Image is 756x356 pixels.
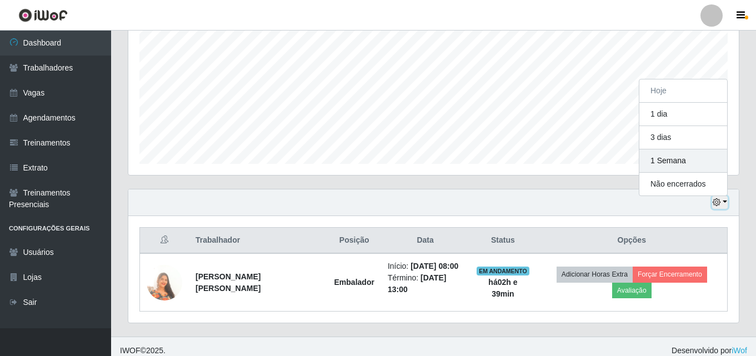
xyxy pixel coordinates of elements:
strong: há 02 h e 39 min [488,278,517,298]
th: Posição [328,228,381,254]
img: 1703120589950.jpeg [147,251,182,314]
th: Data [381,228,469,254]
button: Não encerrados [639,173,727,195]
button: Avaliação [612,283,652,298]
button: 3 dias [639,126,727,149]
button: 1 Semana [639,149,727,173]
button: Adicionar Horas Extra [557,267,633,282]
span: IWOF [120,346,141,355]
button: Hoje [639,79,727,103]
strong: [PERSON_NAME] [PERSON_NAME] [196,272,261,293]
button: Forçar Encerramento [633,267,707,282]
time: [DATE] 08:00 [410,262,458,270]
li: Início: [388,260,463,272]
strong: Embalador [334,278,374,287]
a: iWof [732,346,747,355]
th: Opções [537,228,728,254]
button: 1 dia [639,103,727,126]
th: Status [469,228,536,254]
img: CoreUI Logo [18,8,68,22]
span: EM ANDAMENTO [477,267,529,275]
th: Trabalhador [189,228,328,254]
li: Término: [388,272,463,295]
